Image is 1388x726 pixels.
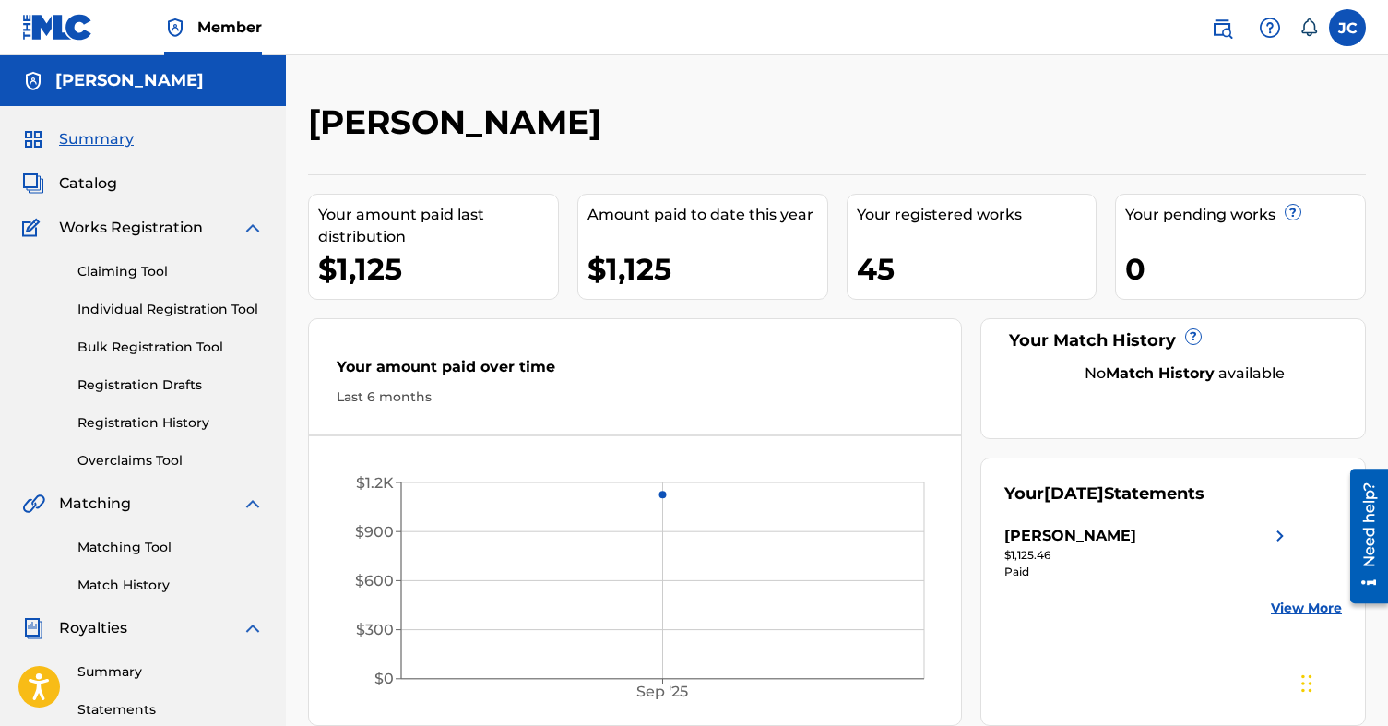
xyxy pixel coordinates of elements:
div: Drag [1301,656,1312,711]
div: Paid [1004,564,1291,580]
div: Last 6 months [337,387,933,407]
tspan: $300 [356,621,394,638]
img: Top Rightsholder [164,17,186,39]
span: ? [1186,329,1201,344]
span: ? [1286,205,1300,220]
img: help [1259,17,1281,39]
div: 0 [1125,248,1365,290]
div: Your amount paid over time [337,356,933,387]
img: Royalties [22,617,44,639]
h2: [PERSON_NAME] [308,101,611,143]
tspan: $0 [374,670,394,687]
span: Matching [59,493,131,515]
div: Your amount paid last distribution [318,204,558,248]
img: expand [242,217,264,239]
div: Your Statements [1004,482,1204,506]
img: expand [242,617,264,639]
a: SummarySummary [22,128,134,150]
div: Your Match History [1004,328,1342,353]
div: Notifications [1299,18,1318,37]
img: Works Registration [22,217,46,239]
span: [DATE] [1044,483,1104,504]
span: Summary [59,128,134,150]
strong: Match History [1106,364,1215,382]
div: No available [1027,363,1342,385]
a: Match History [77,576,264,595]
img: Matching [22,493,45,515]
a: Individual Registration Tool [77,300,264,319]
span: Member [197,17,262,38]
span: Catalog [59,173,117,195]
div: $1,125 [587,248,827,290]
tspan: $900 [355,523,394,541]
div: [PERSON_NAME] [1004,525,1136,547]
img: expand [242,493,264,515]
a: Summary [77,662,264,682]
a: Registration History [77,413,264,433]
a: Overclaims Tool [77,451,264,470]
span: Works Registration [59,217,203,239]
a: [PERSON_NAME]right chevron icon$1,125.46Paid [1004,525,1291,580]
img: Summary [22,128,44,150]
a: Public Search [1204,9,1240,46]
a: CatalogCatalog [22,173,117,195]
img: Catalog [22,173,44,195]
img: right chevron icon [1269,525,1291,547]
img: Accounts [22,70,44,92]
a: Claiming Tool [77,262,264,281]
div: $1,125 [318,248,558,290]
h5: Jesse Cabrera [55,70,204,91]
img: search [1211,17,1233,39]
a: Registration Drafts [77,375,264,395]
tspan: Sep '25 [636,683,688,700]
a: Matching Tool [77,538,264,557]
iframe: Chat Widget [1296,637,1388,726]
tspan: $600 [355,572,394,589]
div: User Menu [1329,9,1366,46]
tspan: $1.2K [356,474,394,492]
img: MLC Logo [22,14,93,41]
a: Bulk Registration Tool [77,338,264,357]
a: Statements [77,700,264,720]
div: Your registered works [857,204,1097,226]
div: Your pending works [1125,204,1365,226]
div: 45 [857,248,1097,290]
div: $1,125.46 [1004,547,1291,564]
div: Amount paid to date this year [587,204,827,226]
span: Royalties [59,617,127,639]
a: View More [1271,599,1342,618]
iframe: Resource Center [1336,461,1388,610]
div: Help [1252,9,1288,46]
